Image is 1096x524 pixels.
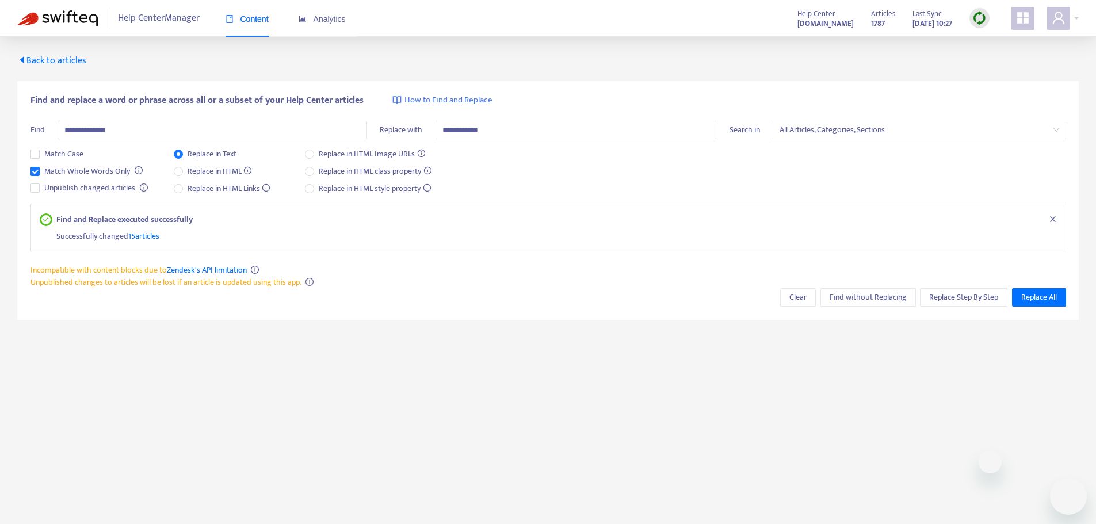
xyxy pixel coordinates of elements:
span: Search in [730,123,760,136]
span: book [226,15,234,23]
a: Zendesk's API limitation [167,263,247,277]
span: Clear [789,291,807,304]
span: Replace in HTML Links [183,182,275,195]
span: Replace in Text [183,148,241,160]
span: Match Whole Words Only [40,165,135,178]
span: Replace in HTML Image URLs [314,148,430,160]
span: Find and replace a word or phrase across all or a subset of your Help Center articles [30,94,364,108]
span: Replace All [1021,291,1057,304]
span: close [1049,215,1057,223]
span: user [1052,11,1066,25]
span: How to Find and Replace [404,94,492,107]
button: Replace Step By Step [920,288,1007,307]
button: Find without Replacing [820,288,916,307]
span: Incompatible with content blocks due to [30,263,247,277]
span: Help Center Manager [118,7,200,29]
iframe: Knop om het berichtenvenster te openen [1050,478,1087,515]
span: Replace in HTML class property [314,165,436,178]
span: Last Sync [912,7,942,20]
span: All Articles, Categories, Sections [780,121,1059,139]
span: Unpublished changes to articles will be lost if an article is updated using this app. [30,276,301,289]
span: info-circle [135,166,143,174]
span: Find [30,123,45,136]
div: Successfully changed [56,225,1057,242]
strong: 1787 [871,17,885,30]
span: Replace in HTML [183,165,257,178]
a: How to Find and Replace [392,94,492,107]
a: [DOMAIN_NAME] [797,17,854,30]
span: info-circle [305,278,314,286]
span: 15 articles [128,230,159,243]
span: Back to articles [17,53,86,68]
span: Find without Replacing [830,291,907,304]
span: check [43,216,49,223]
span: Analytics [299,14,346,24]
span: Unpublish changed articles [40,182,140,194]
img: Swifteq [17,10,98,26]
strong: Find and Replace executed successfully [56,213,193,225]
iframe: Bericht sluiten [979,450,1002,473]
span: Help Center [797,7,835,20]
span: Replace Step By Step [929,291,998,304]
span: info-circle [251,266,259,274]
span: Replace with [380,123,422,136]
span: Content [226,14,269,24]
span: Replace in HTML style property [314,182,436,195]
strong: [DATE] 10:27 [912,17,952,30]
button: Replace All [1012,288,1066,307]
span: caret-left [17,55,26,64]
span: Match Case [40,148,88,160]
span: area-chart [299,15,307,23]
span: info-circle [140,183,148,192]
span: appstore [1016,11,1030,25]
button: Clear [780,288,816,307]
span: Articles [871,7,895,20]
img: sync.dc5367851b00ba804db3.png [972,11,987,25]
img: image-link [392,95,402,105]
